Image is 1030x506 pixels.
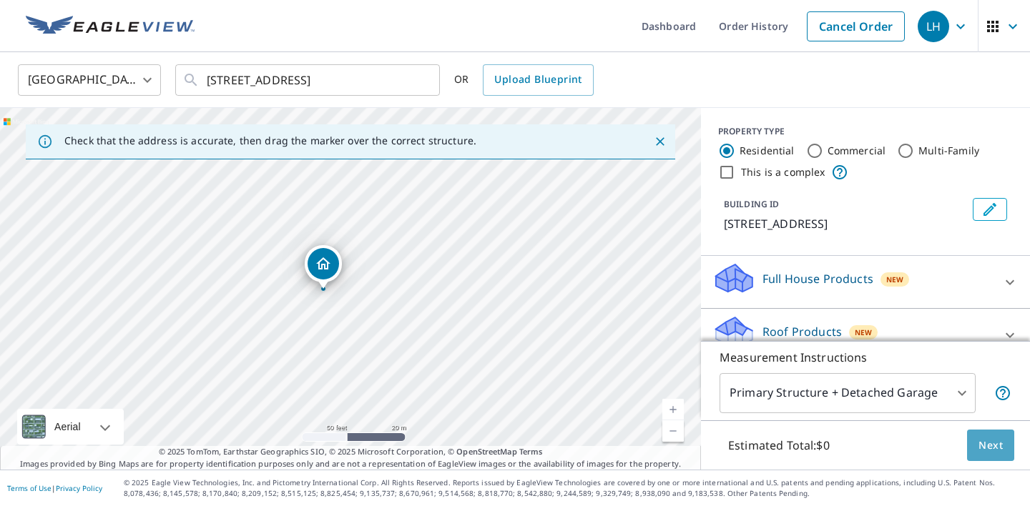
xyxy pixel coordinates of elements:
div: Roof ProductsNew [712,314,1019,355]
a: Cancel Order [807,11,905,41]
div: LH [918,11,949,42]
a: Terms [519,446,543,457]
button: Edit building 1 [973,198,1007,221]
img: EV Logo [26,16,195,37]
label: Commercial [828,144,886,158]
a: Current Level 19, Zoom In [662,399,684,420]
p: Roof Products [762,323,842,340]
div: PROPERTY TYPE [718,125,1013,138]
a: Privacy Policy [56,483,102,493]
label: This is a complex [741,165,825,179]
p: | [7,484,102,492]
span: Upload Blueprint [494,71,582,89]
span: New [855,327,872,338]
p: Full House Products [762,270,873,287]
div: OR [454,64,594,96]
p: Check that the address is accurate, then drag the marker over the correct structure. [64,134,476,147]
p: Measurement Instructions [720,349,1011,366]
a: Terms of Use [7,483,51,493]
a: OpenStreetMap [456,446,516,457]
a: Current Level 19, Zoom Out [662,420,684,442]
div: Full House ProductsNew [712,262,1019,302]
input: Search by address or latitude-longitude [207,60,411,100]
span: © 2025 TomTom, Earthstar Geographics SIO, © 2025 Microsoft Corporation, © [159,446,543,458]
p: [STREET_ADDRESS] [724,215,967,232]
span: Next [978,437,1003,455]
div: Primary Structure + Detached Garage [720,373,976,413]
label: Multi-Family [918,144,979,158]
p: BUILDING ID [724,198,779,210]
span: Your report will include the primary structure and a detached garage if one exists. [994,385,1011,402]
div: Aerial [50,409,85,445]
a: Upload Blueprint [483,64,593,96]
div: Dropped pin, building 1, Residential property, 111 County Road 208 Boaz, AL 35957 [305,245,342,289]
p: © 2025 Eagle View Technologies, Inc. and Pictometry International Corp. All Rights Reserved. Repo... [124,477,1023,499]
div: Aerial [17,409,124,445]
p: Estimated Total: $0 [717,430,841,461]
button: Close [651,132,669,151]
div: [GEOGRAPHIC_DATA] [18,60,161,100]
label: Residential [740,144,795,158]
span: New [886,274,903,285]
button: Next [967,430,1014,462]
